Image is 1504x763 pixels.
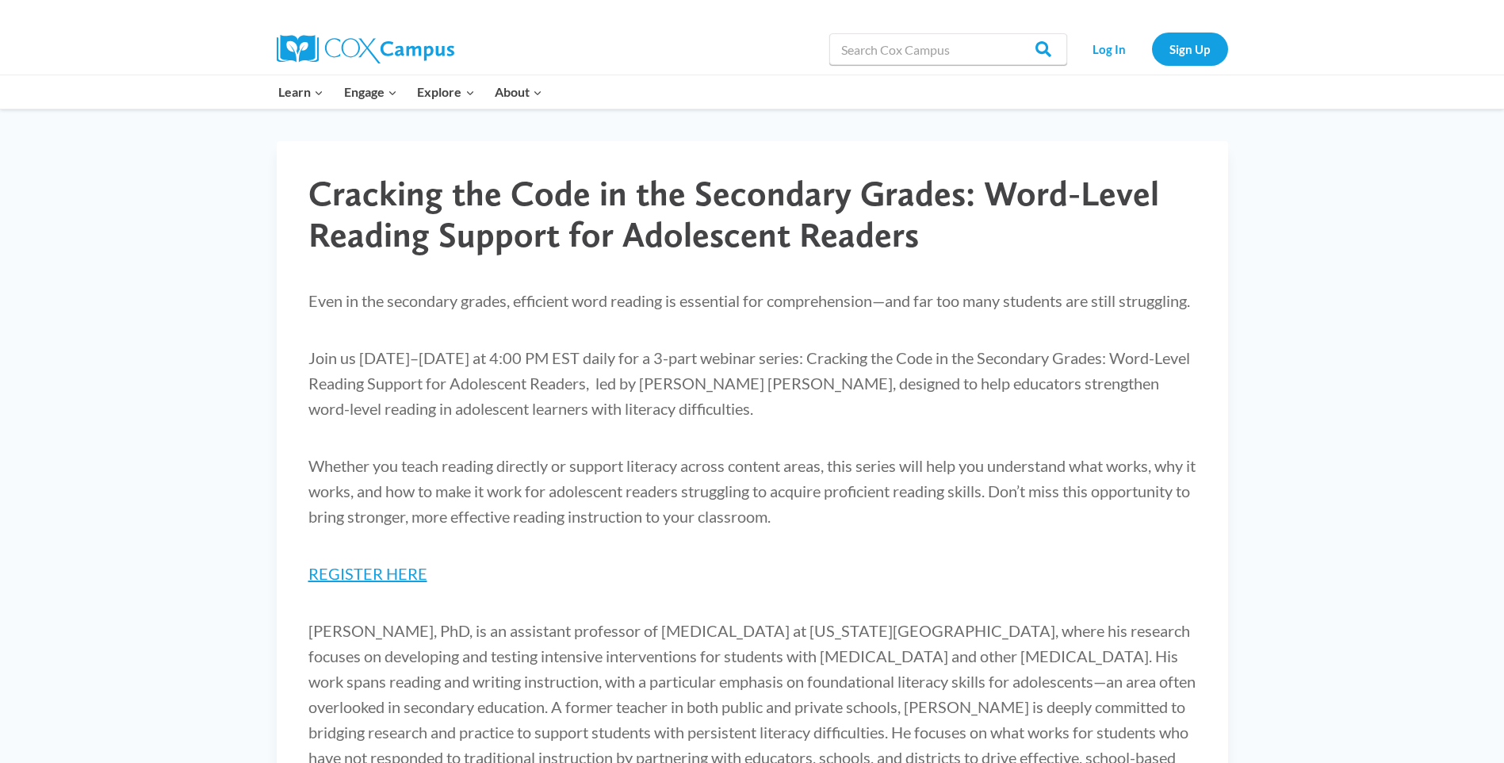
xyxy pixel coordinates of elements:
a: Sign Up [1152,33,1228,65]
input: Search Cox Campus [829,33,1067,65]
span: Explore [417,82,474,102]
p: Whether you teach reading directly or support literacy across content areas, this series will hel... [308,453,1196,529]
p: Join us [DATE]–[DATE] at 4:00 PM EST daily for a 3-part webinar series: Cracking the Code in the ... [308,345,1196,421]
a: REGISTER HERE [308,564,427,583]
span: Learn [278,82,323,102]
a: Log In [1075,33,1144,65]
nav: Secondary Navigation [1075,33,1228,65]
img: Cox Campus [277,35,454,63]
p: Even in the secondary grades, efficient word reading is essential for comprehension—and far too m... [308,288,1196,313]
span: About [495,82,542,102]
nav: Primary Navigation [269,75,553,109]
h1: Cracking the Code in the Secondary Grades: Word-Level Reading Support for Adolescent Readers [308,173,1196,257]
span: Engage [344,82,397,102]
